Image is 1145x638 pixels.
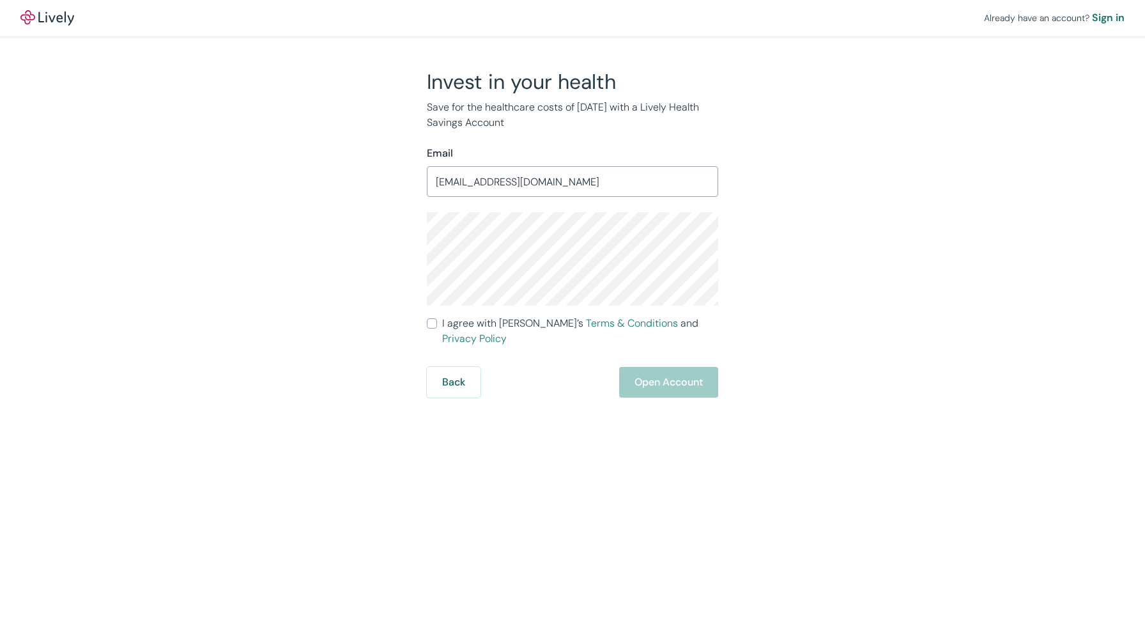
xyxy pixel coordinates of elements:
a: Terms & Conditions [586,316,678,330]
a: Privacy Policy [442,332,507,345]
label: Email [427,146,453,161]
div: Already have an account? [984,10,1125,26]
img: Lively [20,10,74,26]
button: Back [427,367,480,398]
p: Save for the healthcare costs of [DATE] with a Lively Health Savings Account [427,100,718,130]
a: Sign in [1092,10,1125,26]
span: I agree with [PERSON_NAME]’s and [442,316,718,346]
h2: Invest in your health [427,69,718,95]
a: LivelyLively [20,10,74,26]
